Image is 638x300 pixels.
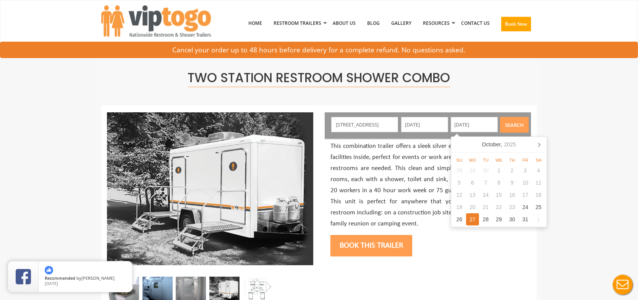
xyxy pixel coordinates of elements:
div: 6 [466,177,479,189]
div: 31 [519,213,532,225]
div: 5 [453,177,466,189]
div: 19 [453,201,466,213]
div: 20 [466,201,479,213]
img: thumbs up icon [45,266,53,274]
p: This combination trailer offers a sleek silver exterior with sparkling white facilities inside, p... [330,141,525,229]
div: 2 [505,164,519,177]
img: VIPTOGO [101,5,211,37]
span: [PERSON_NAME] [81,275,115,281]
div: 25 [532,201,545,213]
div: 10 [519,177,532,189]
a: Book Now [496,3,537,48]
div: Th [505,157,519,163]
div: 28 [453,164,466,177]
div: 14 [479,189,492,201]
div: 30 [505,213,519,225]
div: 29 [466,164,479,177]
span: Two Station Restroom Shower Combo [188,69,450,87]
div: Fr [519,157,532,163]
div: Mo [466,157,479,163]
div: 27 [466,213,479,225]
i: 2025 [504,141,516,148]
div: 28 [479,213,492,225]
div: October, [479,138,519,151]
img: outside photo of 2 stations shower combo trailer [107,112,313,265]
div: Su [453,157,466,163]
div: 12 [453,189,466,201]
div: 24 [519,201,532,213]
div: Sa [532,157,546,163]
div: 1 [492,164,506,177]
div: 26 [453,213,466,225]
div: 11 [532,177,545,189]
a: About Us [327,3,361,43]
div: 9 [505,177,519,189]
span: [DATE] [45,281,58,286]
div: 1 [532,213,545,225]
button: Search [500,117,529,133]
input: Pick up Date [451,117,498,132]
button: Book Now [501,17,531,31]
div: Tu [479,157,492,163]
div: 15 [492,189,506,201]
div: 18 [532,189,545,201]
input: Delivery Date [401,117,448,132]
a: Restroom Trailers [268,3,327,43]
div: 23 [505,201,519,213]
div: We [492,157,506,163]
div: 17 [519,189,532,201]
button: Live Chat [607,269,638,300]
span: by [45,276,126,281]
button: Book this trailer [330,235,412,256]
div: 16 [505,189,519,201]
div: 4 [532,164,545,177]
a: Home [243,3,268,43]
div: 3 [519,164,532,177]
a: Resources [417,3,455,43]
div: 22 [492,201,506,213]
input: Enter your Address [331,117,398,132]
div: 13 [466,189,479,201]
div: 29 [492,213,506,225]
a: Contact Us [455,3,496,43]
a: Gallery [385,3,417,43]
div: 7 [479,177,492,189]
div: 21 [479,201,492,213]
img: Review Rating [16,269,31,284]
a: Blog [361,3,385,43]
div: 8 [492,177,506,189]
span: Recommended [45,275,75,281]
div: 30 [479,164,492,177]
